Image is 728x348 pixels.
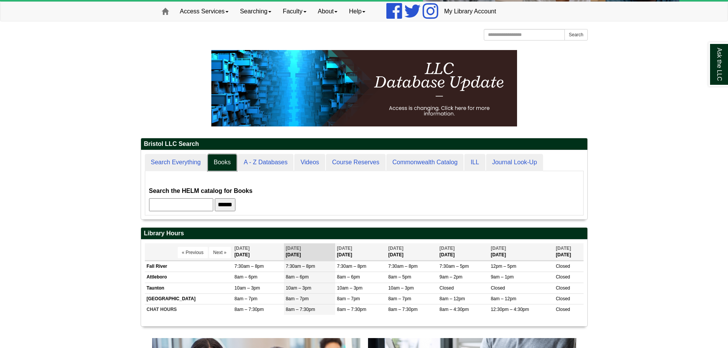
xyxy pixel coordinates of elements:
a: Commonwealth Catalog [386,154,464,171]
td: Taunton [145,283,233,293]
span: Closed [556,285,570,291]
td: Attleboro [145,272,233,283]
span: 10am – 3pm [388,285,414,291]
a: Searching [234,2,277,21]
span: Closed [439,285,454,291]
span: 9am – 2pm [439,274,462,280]
th: [DATE] [438,243,489,261]
span: 7:30am – 8pm [235,264,264,269]
span: [DATE] [388,246,404,251]
a: Course Reserves [326,154,386,171]
a: About [312,2,344,21]
h2: Library Hours [141,228,587,240]
span: [DATE] [439,246,455,251]
span: 7:30am – 8pm [388,264,418,269]
span: 8am – 7pm [286,296,309,301]
span: 7:30am – 5pm [439,264,469,269]
span: Closed [556,307,570,312]
span: [DATE] [556,246,571,251]
span: 10am – 3pm [235,285,260,291]
span: 8am – 5pm [388,274,411,280]
a: Search Everything [145,154,207,171]
a: My Library Account [438,2,502,21]
td: [GEOGRAPHIC_DATA] [145,293,233,304]
button: Next » [209,247,231,258]
span: 10am – 3pm [337,285,363,291]
a: Videos [294,154,325,171]
span: 12:30pm – 4:30pm [491,307,529,312]
a: Journal Look-Up [486,154,543,171]
span: 8am – 7pm [337,296,360,301]
span: 8am – 7:30pm [388,307,418,312]
button: Search [564,29,587,40]
span: Closed [556,296,570,301]
span: 8am – 4:30pm [439,307,469,312]
span: [DATE] [235,246,250,251]
span: 8am – 6pm [286,274,309,280]
td: Fall River [145,261,233,272]
span: 8am – 6pm [235,274,258,280]
span: 10am – 3pm [286,285,311,291]
span: [DATE] [491,246,506,251]
span: 12pm – 5pm [491,264,516,269]
th: [DATE] [284,243,335,261]
td: CHAT HOURS [145,304,233,315]
span: 7:30am – 8pm [286,264,315,269]
h2: Bristol LLC Search [141,138,587,150]
span: 8am – 7:30pm [235,307,264,312]
th: [DATE] [335,243,386,261]
span: 8am – 7:30pm [337,307,366,312]
span: Closed [556,274,570,280]
span: [DATE] [337,246,352,251]
div: Books [149,175,579,211]
span: 7:30am – 8pm [337,264,366,269]
span: 8am – 12pm [491,296,516,301]
span: 9am – 1pm [491,274,514,280]
th: [DATE] [554,243,583,261]
a: Faculty [277,2,312,21]
span: Closed [556,264,570,269]
label: Search the HELM catalog for Books [149,186,253,196]
img: HTML tutorial [211,50,517,126]
th: [DATE] [489,243,554,261]
th: [DATE] [233,243,284,261]
a: ILL [464,154,485,171]
a: Books [208,154,237,171]
th: [DATE] [386,243,438,261]
span: 8am – 7:30pm [286,307,315,312]
span: [DATE] [286,246,301,251]
a: Access Services [174,2,234,21]
span: 8am – 12pm [439,296,465,301]
span: Closed [491,285,505,291]
a: Help [343,2,371,21]
a: A - Z Databases [238,154,294,171]
button: « Previous [178,247,208,258]
span: 8am – 7pm [235,296,258,301]
span: 8am – 6pm [337,274,360,280]
span: 8am – 7pm [388,296,411,301]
